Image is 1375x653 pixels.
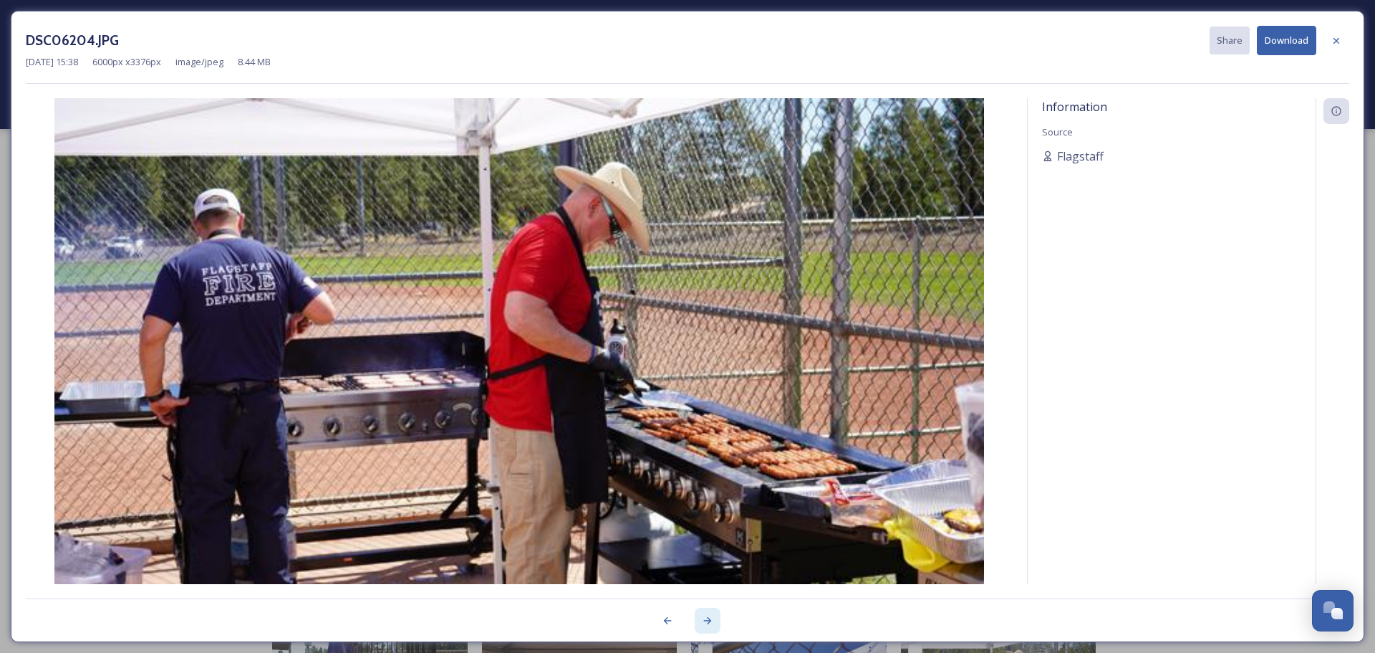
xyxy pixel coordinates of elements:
[238,55,271,69] span: 8.44 MB
[175,55,223,69] span: image/jpeg
[1057,148,1104,165] span: Flagstaff
[1312,590,1354,631] button: Open Chat
[26,30,119,51] h3: DSC06204.JPG
[1042,125,1073,138] span: Source
[26,98,1013,622] img: f259a154-fdd7-448c-b979-abd39a78ffe9.jpg
[1210,27,1250,54] button: Share
[26,55,78,69] span: [DATE] 15:38
[92,55,161,69] span: 6000 px x 3376 px
[1042,99,1107,115] span: Information
[1257,26,1316,55] button: Download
